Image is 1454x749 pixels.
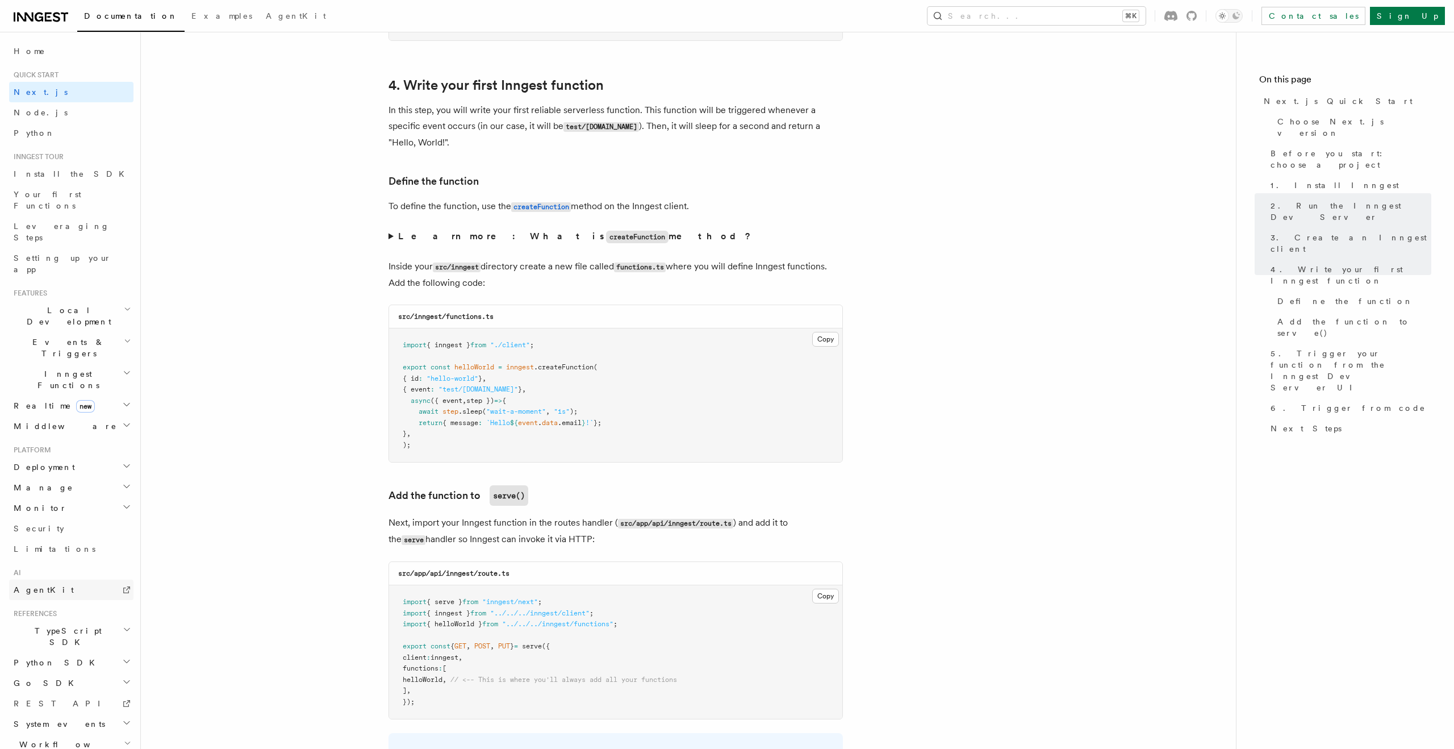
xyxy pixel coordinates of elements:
[403,609,427,617] span: import
[498,642,510,650] span: PUT
[490,485,528,506] code: serve()
[1264,95,1413,107] span: Next.js Quick Start
[191,11,252,20] span: Examples
[388,198,843,215] p: To define the function, use the method on the Inngest client.
[9,718,105,730] span: System events
[522,642,542,650] span: serve
[542,642,550,650] span: ({
[1215,9,1243,23] button: Toggle dark mode
[9,305,124,327] span: Local Development
[419,419,442,427] span: return
[431,397,462,405] span: ({ event
[462,598,478,606] span: from
[586,419,594,427] span: !`
[1261,7,1365,25] a: Contact sales
[466,397,494,405] span: step })
[1273,311,1431,343] a: Add the function to serve()
[14,45,45,57] span: Home
[419,374,423,382] span: :
[9,368,123,391] span: Inngest Functions
[458,654,462,661] span: ,
[9,652,133,673] button: Python SDK
[9,580,133,600] a: AgentKit
[1266,398,1431,418] a: 6. Trigger from code
[9,300,133,332] button: Local Development
[482,374,486,382] span: ,
[486,407,546,415] span: "wait-a-moment"
[530,341,534,349] span: ;
[403,430,407,438] span: }
[403,598,427,606] span: import
[478,374,482,382] span: }
[84,11,178,20] span: Documentation
[9,416,133,436] button: Middleware
[9,621,133,652] button: TypeScript SDK
[1277,316,1431,339] span: Add the function to serve()
[403,385,431,393] span: { event
[458,407,482,415] span: .sleep
[9,216,133,248] a: Leveraging Steps
[9,82,133,102] a: Next.js
[454,642,466,650] span: GET
[433,263,481,272] code: src/inngest
[14,253,111,274] span: Setting up your app
[398,569,509,577] code: src/app/api/inngest/route.ts
[403,341,427,349] span: import
[14,544,95,554] span: Limitations
[402,535,425,545] code: serve
[388,515,843,548] p: Next, import your Inngest function in the routes handler ( ) and add it to the handler so Inngest...
[9,482,73,493] span: Manage
[538,419,542,427] span: .
[77,3,185,32] a: Documentation
[554,407,570,415] span: "1s"
[1266,227,1431,259] a: 3. Create an Inngest client
[403,698,415,706] span: });
[9,421,117,432] span: Middleware
[1273,111,1431,143] a: Choose Next.js version
[1271,148,1431,170] span: Before you start: choose a project
[403,620,427,628] span: import
[490,642,494,650] span: ,
[482,598,538,606] span: "inngest/next"
[9,673,133,693] button: Go SDK
[1271,348,1431,393] span: 5. Trigger your function from the Inngest Dev Server UI
[9,336,124,359] span: Events & Triggers
[427,609,470,617] span: { inngest }
[388,173,479,189] a: Define the function
[542,419,558,427] span: data
[431,385,434,393] span: :
[478,419,482,427] span: :
[450,676,677,684] span: // <-- This is where you'll always add all your functions
[403,664,438,672] span: functions
[9,446,51,455] span: Platform
[388,259,843,291] p: Inside your directory create a new file called where you will define Inngest functions. Add the f...
[9,498,133,518] button: Monitor
[514,642,518,650] span: =
[470,609,486,617] span: from
[502,620,613,628] span: "../../../inngest/functions"
[1266,195,1431,227] a: 2. Run the Inngest Dev Server
[14,108,68,117] span: Node.js
[1271,423,1342,434] span: Next Steps
[388,228,843,245] summary: Learn more: What iscreateFunctionmethod?
[9,164,133,184] a: Install the SDK
[9,657,102,668] span: Python SDK
[1370,7,1445,25] a: Sign Up
[9,693,133,714] a: REST API
[498,363,502,371] span: =
[388,77,604,93] a: 4. Write your first Inngest function
[9,364,133,396] button: Inngest Functions
[419,407,438,415] span: await
[442,676,446,684] span: ,
[1266,343,1431,398] a: 5. Trigger your function from the Inngest Dev Server UI
[9,41,133,61] a: Home
[442,664,446,672] span: [
[9,461,75,473] span: Deployment
[570,407,578,415] span: );
[1273,291,1431,311] a: Define the function
[427,341,470,349] span: { inngest }
[594,419,601,427] span: };
[558,419,582,427] span: .email
[563,122,639,132] code: test/[DOMAIN_NAME]
[1259,73,1431,91] h4: On this page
